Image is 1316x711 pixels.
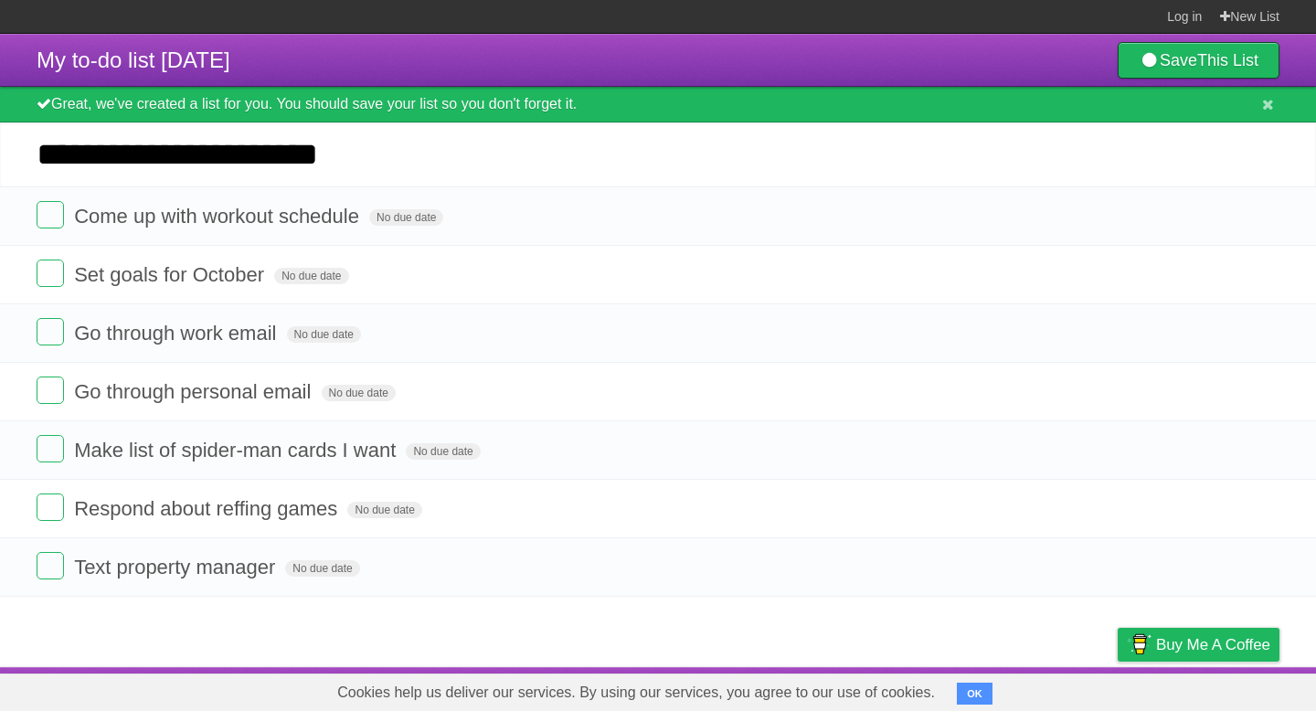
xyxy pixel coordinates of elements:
a: Suggest a feature [1164,672,1279,706]
span: No due date [274,268,348,284]
label: Done [37,201,64,228]
span: Go through work email [74,322,281,345]
span: Buy me a coffee [1156,629,1270,661]
a: Buy me a coffee [1118,628,1279,662]
span: Respond about reffing games [74,497,342,520]
a: Terms [1032,672,1072,706]
span: No due date [285,560,359,577]
span: My to-do list [DATE] [37,48,230,72]
label: Done [37,377,64,404]
label: Done [37,260,64,287]
a: Privacy [1094,672,1141,706]
span: Go through personal email [74,380,315,403]
a: About [875,672,913,706]
b: This List [1197,51,1258,69]
label: Done [37,552,64,579]
span: No due date [347,502,421,518]
span: Cookies help us deliver our services. By using our services, you agree to our use of cookies. [319,674,953,711]
span: No due date [322,385,396,401]
span: No due date [406,443,480,460]
a: Developers [935,672,1009,706]
span: Set goals for October [74,263,269,286]
span: Make list of spider-man cards I want [74,439,400,462]
img: Buy me a coffee [1127,629,1151,660]
span: Text property manager [74,556,280,578]
label: Done [37,318,64,345]
label: Done [37,493,64,521]
span: Come up with workout schedule [74,205,364,228]
label: Done [37,435,64,462]
button: OK [957,683,992,705]
span: No due date [369,209,443,226]
span: No due date [287,326,361,343]
a: SaveThis List [1118,42,1279,79]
